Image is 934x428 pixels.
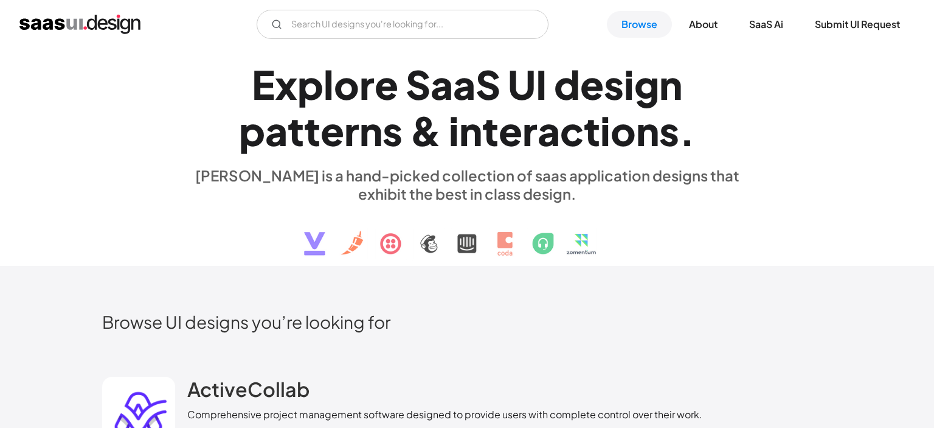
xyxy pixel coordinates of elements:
[453,61,476,108] div: a
[636,107,659,154] div: n
[522,107,538,154] div: r
[406,61,431,108] div: S
[607,11,672,38] a: Browse
[304,107,320,154] div: t
[580,61,604,108] div: e
[560,107,584,154] div: c
[334,61,359,108] div: o
[659,107,679,154] div: s
[265,107,288,154] div: a
[275,61,297,108] div: x
[800,11,915,38] a: Submit UI Request
[283,203,651,266] img: text, icon, saas logo
[187,407,702,422] div: Comprehensive project management software designed to provide users with complete control over th...
[538,107,560,154] div: a
[187,377,310,407] a: ActiveCollab
[323,61,334,108] div: l
[476,61,500,108] div: S
[482,107,499,154] div: t
[508,61,536,108] div: U
[611,107,636,154] div: o
[499,107,522,154] div: e
[449,107,459,154] div: i
[187,166,747,203] div: [PERSON_NAME] is a hand-picked collection of saas application designs that exhibit the best in cl...
[624,61,634,108] div: i
[554,61,580,108] div: d
[252,61,275,108] div: E
[359,107,382,154] div: n
[320,107,344,154] div: e
[375,61,398,108] div: e
[359,61,375,108] div: r
[600,107,611,154] div: i
[735,11,798,38] a: SaaS Ai
[239,107,265,154] div: p
[674,11,732,38] a: About
[659,61,682,108] div: n
[288,107,304,154] div: t
[410,107,441,154] div: &
[102,311,832,332] h2: Browse UI designs you’re looking for
[19,15,140,34] a: home
[257,10,548,39] input: Search UI designs you're looking for...
[187,377,310,401] h2: ActiveCollab
[382,107,403,154] div: s
[431,61,453,108] div: a
[187,61,747,155] h1: Explore SaaS UI design patterns & interactions.
[459,107,482,154] div: n
[584,107,600,154] div: t
[536,61,547,108] div: I
[257,10,548,39] form: Email Form
[634,61,659,108] div: g
[297,61,323,108] div: p
[679,107,695,154] div: .
[344,107,359,154] div: r
[604,61,624,108] div: s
